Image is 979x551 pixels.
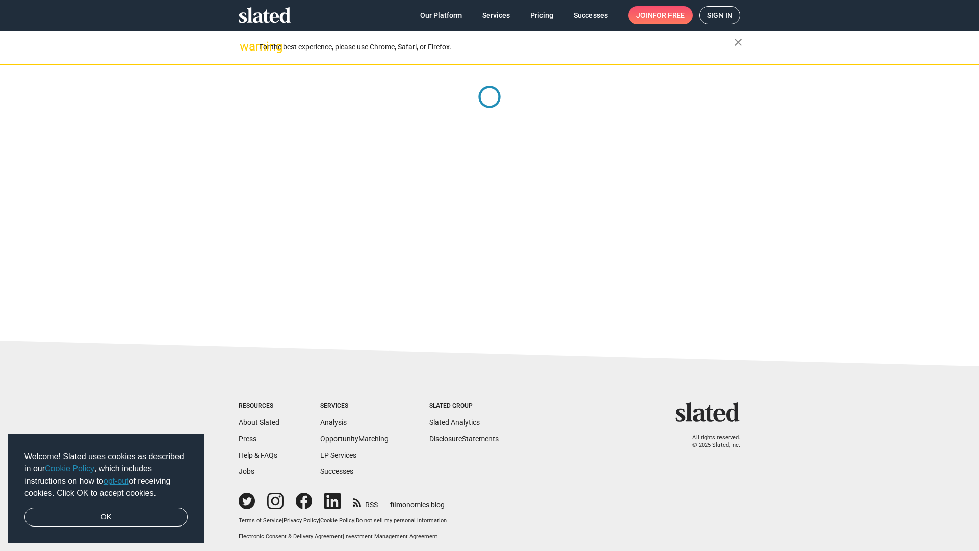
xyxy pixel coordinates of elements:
[565,6,616,24] a: Successes
[390,492,445,510] a: filmonomics blog
[320,402,389,410] div: Services
[239,418,279,427] a: About Slated
[699,6,740,24] a: Sign in
[353,494,378,510] a: RSS
[482,6,510,24] span: Services
[320,451,356,459] a: EP Services
[429,402,499,410] div: Slated Group
[104,477,129,485] a: opt-out
[429,418,480,427] a: Slated Analytics
[356,517,447,525] button: Do not sell my personal information
[239,517,282,524] a: Terms of Service
[653,6,685,24] span: for free
[239,467,254,475] a: Jobs
[320,435,389,443] a: OpportunityMatching
[282,517,284,524] span: |
[707,7,732,24] span: Sign in
[259,40,734,54] div: For the best experience, please use Chrome, Safari, or Firefox.
[240,40,252,53] mat-icon: warning
[239,402,279,410] div: Resources
[24,450,188,499] span: Welcome! Slated uses cookies as described in our , which includes instructions on how to of recei...
[344,533,437,540] a: Investment Management Agreement
[45,464,94,473] a: Cookie Policy
[320,467,353,475] a: Successes
[522,6,561,24] a: Pricing
[354,517,356,524] span: |
[574,6,608,24] span: Successes
[319,517,320,524] span: |
[420,6,462,24] span: Our Platform
[390,500,402,509] span: film
[732,36,744,48] mat-icon: close
[412,6,470,24] a: Our Platform
[474,6,518,24] a: Services
[628,6,693,24] a: Joinfor free
[320,418,347,427] a: Analysis
[239,435,256,443] a: Press
[239,533,343,540] a: Electronic Consent & Delivery Agreement
[239,451,277,459] a: Help & FAQs
[343,533,344,540] span: |
[682,434,740,449] p: All rights reserved. © 2025 Slated, Inc.
[24,508,188,527] a: dismiss cookie message
[636,6,685,24] span: Join
[320,517,354,524] a: Cookie Policy
[429,435,499,443] a: DisclosureStatements
[530,6,553,24] span: Pricing
[284,517,319,524] a: Privacy Policy
[8,434,204,543] div: cookieconsent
